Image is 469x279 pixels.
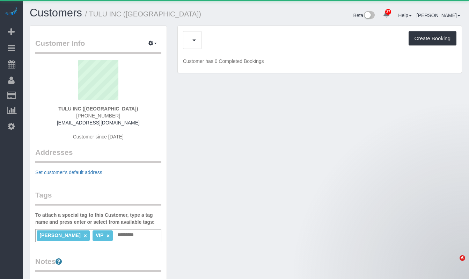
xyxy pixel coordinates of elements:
legend: Notes [35,256,161,272]
small: / TULU INC ([GEOGRAPHIC_DATA]) [85,10,201,18]
a: × [84,233,87,239]
button: Create Booking [409,31,456,46]
a: Help [398,13,412,18]
span: 6 [460,255,465,261]
span: VIP [96,232,103,238]
span: 27 [385,9,391,15]
a: Customers [30,7,82,19]
strong: TULU INC ([GEOGRAPHIC_DATA]) [58,106,138,112]
a: Set customer's default address [35,170,102,175]
a: [PERSON_NAME] [417,13,460,18]
img: Automaid Logo [4,7,18,17]
a: [EMAIL_ADDRESS][DOMAIN_NAME] [57,120,140,126]
iframe: Intercom live chat [445,255,462,272]
span: [PERSON_NAME] [39,232,80,238]
legend: Tags [35,190,161,206]
p: Customer has 0 Completed Bookings [183,58,456,65]
legend: Customer Info [35,38,161,54]
a: × [107,233,110,239]
span: Customer since [DATE] [73,134,124,139]
a: 27 [380,7,393,22]
img: New interface [363,11,375,20]
span: [PHONE_NUMBER] [76,113,120,119]
a: Beta [353,13,375,18]
label: To attach a special tag to this Customer, type a tag name and press enter or select from availabl... [35,212,161,226]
